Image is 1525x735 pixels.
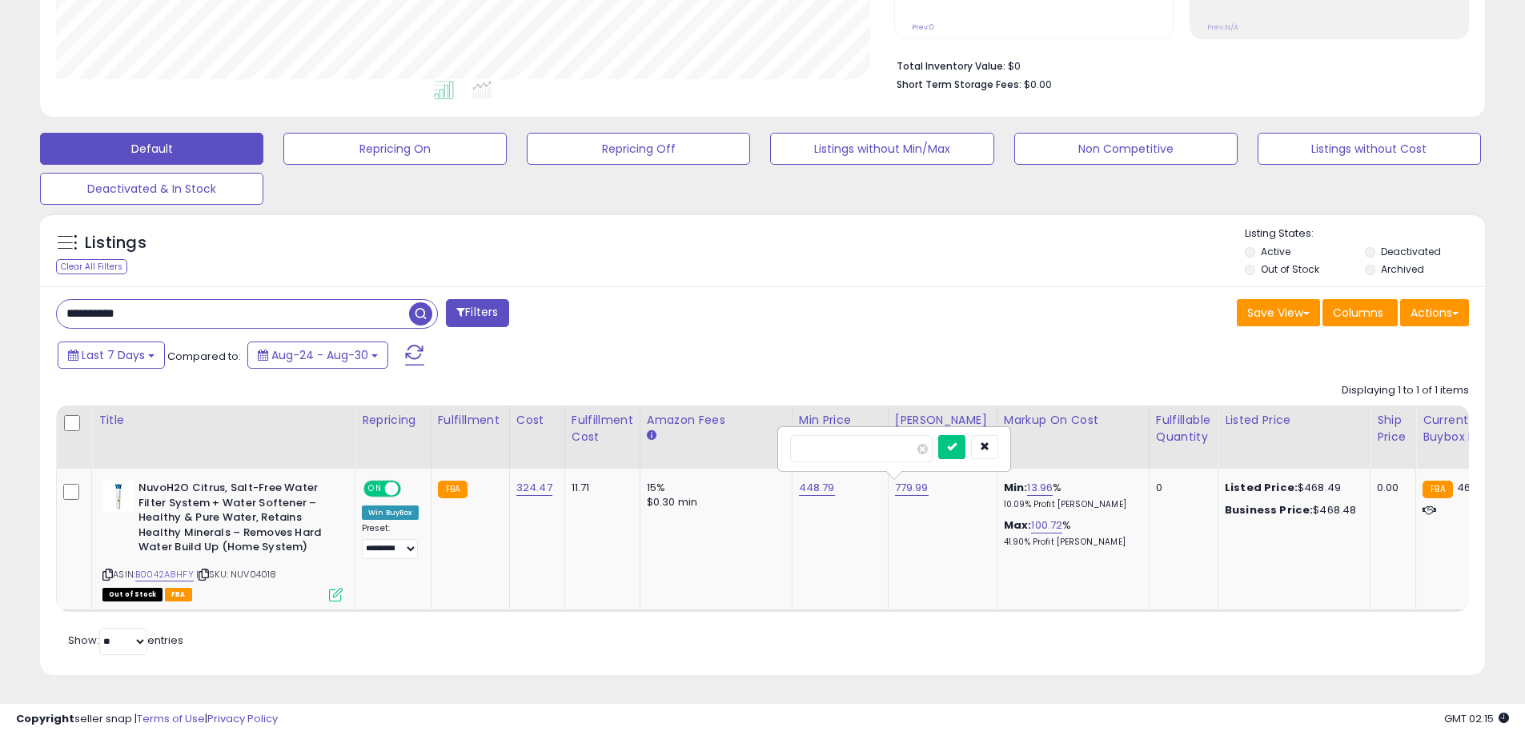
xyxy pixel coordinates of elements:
[1225,480,1298,495] b: Listed Price:
[102,481,343,599] div: ASIN:
[1444,711,1509,726] span: 2025-09-7 02:15 GMT
[365,482,385,496] span: ON
[1027,480,1053,496] a: 13.96
[1004,517,1032,533] b: Max:
[362,412,424,429] div: Repricing
[1423,412,1505,445] div: Current Buybox Price
[1156,481,1206,495] div: 0
[1207,22,1238,32] small: Prev: N/A
[516,412,558,429] div: Cost
[16,711,74,726] strong: Copyright
[799,412,881,429] div: Min Price
[1457,480,1494,495] span: 468.49
[362,523,419,559] div: Preset:
[527,133,750,165] button: Repricing Off
[68,633,183,648] span: Show: entries
[912,22,934,32] small: Prev: 0
[1225,502,1313,517] b: Business Price:
[40,133,263,165] button: Default
[1014,133,1238,165] button: Non Competitive
[438,412,503,429] div: Fulfillment
[247,342,388,369] button: Aug-24 - Aug-30
[997,405,1149,469] th: The percentage added to the cost of goods (COGS) that forms the calculator for Min & Max prices.
[895,480,929,496] a: 779.99
[1322,299,1398,326] button: Columns
[446,299,508,327] button: Filters
[1261,245,1290,258] label: Active
[1333,305,1383,321] span: Columns
[135,568,194,581] a: B0042A8HFY
[85,232,146,254] h5: Listings
[897,55,1457,74] li: $0
[138,481,333,559] b: NuvoH2O Citrus, Salt-Free Water Filter System + Water Softener – Healthy & Pure Water, Retains He...
[98,412,348,429] div: Title
[1261,262,1319,276] label: Out of Stock
[1381,245,1441,258] label: Deactivated
[1004,412,1142,429] div: Markup on Cost
[1245,226,1485,242] p: Listing States:
[1156,412,1211,445] div: Fulfillable Quantity
[58,342,165,369] button: Last 7 Days
[1004,537,1137,548] p: 41.90% Profit [PERSON_NAME]
[647,481,780,495] div: 15%
[647,412,785,429] div: Amazon Fees
[1004,480,1028,495] b: Min:
[1225,503,1358,517] div: $468.48
[647,495,780,509] div: $0.30 min
[572,412,633,445] div: Fulfillment Cost
[1423,481,1452,498] small: FBA
[1031,517,1062,533] a: 100.72
[102,588,163,601] span: All listings that are currently out of stock and unavailable for purchase on Amazon
[770,133,993,165] button: Listings without Min/Max
[516,480,552,496] a: 324.47
[1381,262,1424,276] label: Archived
[196,568,277,581] span: | SKU: NUV04018
[897,78,1021,91] b: Short Term Storage Fees:
[102,481,134,513] img: 21hs+YlPF6L._SL40_.jpg
[165,588,192,601] span: FBA
[271,347,368,363] span: Aug-24 - Aug-30
[167,349,241,364] span: Compared to:
[1225,481,1358,495] div: $468.49
[1004,481,1137,510] div: %
[399,482,424,496] span: OFF
[895,412,990,429] div: [PERSON_NAME]
[1377,412,1409,445] div: Ship Price
[1237,299,1320,326] button: Save View
[572,481,628,495] div: 11.71
[362,505,419,520] div: Win BuyBox
[799,480,835,496] a: 448.79
[897,59,1005,73] b: Total Inventory Value:
[1004,518,1137,548] div: %
[1024,77,1052,92] span: $0.00
[1400,299,1469,326] button: Actions
[56,259,127,274] div: Clear All Filters
[1004,499,1137,510] p: 10.09% Profit [PERSON_NAME]
[1258,133,1481,165] button: Listings without Cost
[647,429,656,443] small: Amazon Fees.
[207,711,278,726] a: Privacy Policy
[438,481,468,498] small: FBA
[137,711,205,726] a: Terms of Use
[283,133,507,165] button: Repricing On
[40,173,263,205] button: Deactivated & In Stock
[1225,412,1363,429] div: Listed Price
[1342,383,1469,398] div: Displaying 1 to 1 of 1 items
[16,712,278,727] div: seller snap | |
[1377,481,1403,495] div: 0.00
[82,347,145,363] span: Last 7 Days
